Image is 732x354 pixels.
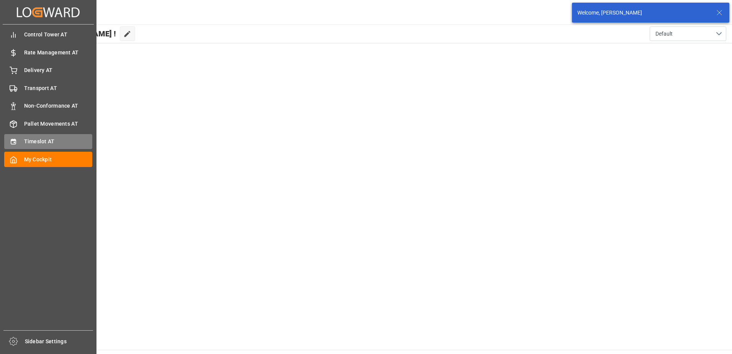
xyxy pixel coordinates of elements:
span: Transport AT [24,84,93,92]
a: Delivery AT [4,63,92,78]
span: My Cockpit [24,156,93,164]
span: Pallet Movements AT [24,120,93,128]
span: Timeslot AT [24,138,93,146]
span: Non-Conformance AT [24,102,93,110]
span: Control Tower AT [24,31,93,39]
a: Control Tower AT [4,27,92,42]
a: Rate Management AT [4,45,92,60]
a: Timeslot AT [4,134,92,149]
a: Transport AT [4,80,92,95]
span: Hello [PERSON_NAME] ! [32,26,116,41]
span: Delivery AT [24,66,93,74]
a: My Cockpit [4,152,92,167]
button: open menu [650,26,726,41]
span: Sidebar Settings [25,338,93,346]
span: Default [655,30,673,38]
span: Rate Management AT [24,49,93,57]
a: Non-Conformance AT [4,98,92,113]
div: Welcome, [PERSON_NAME] [577,9,709,17]
a: Pallet Movements AT [4,116,92,131]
